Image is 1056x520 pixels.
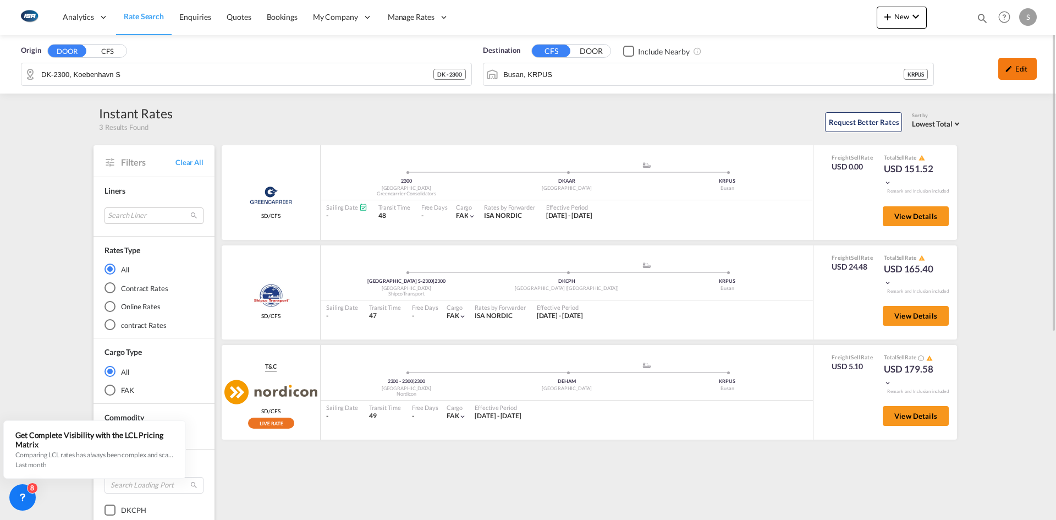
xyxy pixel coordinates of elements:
[894,311,937,320] span: View Details
[105,245,140,256] div: Rates Type
[832,353,873,361] div: Freight Rate
[884,262,939,289] div: USD 165.40
[484,211,535,221] div: ISA NORDIC
[326,285,487,292] div: [GEOGRAPHIC_DATA]
[572,45,610,58] button: DOOR
[267,12,298,21] span: Bookings
[121,156,175,168] span: Filters
[414,378,425,384] span: 2300
[447,311,459,320] span: FAK
[105,385,204,396] md-radio-button: FAK
[484,211,521,220] span: ISA NORDIC
[884,379,892,387] md-icon: icon-chevron-down
[456,203,476,211] div: Cargo
[412,403,438,412] div: Free Days
[105,264,204,275] md-radio-button: All
[483,45,520,56] span: Destination
[475,403,521,412] div: Effective Period
[99,105,173,122] div: Instant Rates
[326,385,487,392] div: [GEOGRAPHIC_DATA]
[894,412,937,420] span: View Details
[919,255,925,261] md-icon: icon-alert
[647,178,807,185] div: KRPUS
[41,66,433,83] input: Search by Door
[909,10,922,23] md-icon: icon-chevron-down
[926,355,933,362] md-icon: icon-alert
[546,211,593,221] div: 01 Sep 2025 - 30 Sep 2025
[640,262,653,268] md-icon: assets/icons/custom/ship-fill.svg
[883,206,949,226] button: View Details
[640,363,653,368] md-icon: assets/icons/custom/ship-fill.svg
[261,407,280,415] span: SD/CFS
[326,211,367,221] div: -
[638,46,690,57] div: Include Nearby
[912,112,963,119] div: Sort by
[412,311,414,321] div: -
[483,63,933,85] md-input-container: Busan, KRPUS
[1019,8,1037,26] div: S
[21,45,41,56] span: Origin
[326,412,358,421] div: -
[647,378,807,385] div: KRPUS
[421,203,448,211] div: Free Days
[367,278,435,284] span: [GEOGRAPHIC_DATA] S-2300
[179,12,211,21] span: Enquiries
[851,354,860,360] span: Sell
[640,162,653,168] md-icon: assets/icons/custom/ship-fill.svg
[647,278,807,285] div: KRPUS
[475,303,525,311] div: Rates by Forwarder
[326,190,487,198] div: Greencarrier Consolidators
[916,354,924,362] button: Spot Rates are dynamic & can fluctuate with time
[261,312,280,320] span: SD/CFS
[884,363,939,389] div: USD 179.58
[532,45,570,57] button: CFS
[647,385,807,392] div: Busan
[412,412,414,421] div: -
[369,311,401,321] div: 47
[877,7,927,29] button: icon-plus 400-fgNewicon-chevron-down
[546,203,593,211] div: Effective Period
[475,311,512,320] span: ISA NORDIC
[925,354,933,362] button: icon-alert
[326,311,358,321] div: -
[883,406,949,426] button: View Details
[883,306,949,326] button: View Details
[401,178,412,184] span: 2300
[995,8,1014,26] span: Help
[894,212,937,221] span: View Details
[313,12,358,23] span: My Company
[261,212,280,220] span: SD/CFS
[224,380,317,404] img: Nordicon
[976,12,988,29] div: icon-magnify
[369,303,401,311] div: Transit Time
[175,157,204,167] span: Clear All
[459,413,466,420] md-icon: icon-chevron-down
[190,481,198,489] md-icon: icon-magnify
[437,70,462,78] span: DK - 2300
[912,119,953,128] span: Lowest Total
[897,254,905,261] span: Sell
[832,154,873,161] div: Freight Rate
[546,211,593,220] span: [DATE] - [DATE]
[121,505,146,515] div: DKCPH
[447,412,459,420] span: FAK
[647,285,807,292] div: Busan
[246,182,295,209] img: Greencarrier Consolidators
[63,12,94,23] span: Analytics
[326,303,358,311] div: Sailing Date
[99,122,148,132] span: 3 Results Found
[904,69,928,80] div: KRPUS
[851,154,860,161] span: Sell
[881,12,922,21] span: New
[105,477,204,494] input: Search Loading Port
[881,10,894,23] md-icon: icon-plus 400-fg
[88,45,127,58] button: CFS
[248,418,294,429] div: Rollable available
[21,63,471,85] md-input-container: DK-2300, Koebenhavn S
[421,211,424,221] div: -
[468,212,476,220] md-icon: icon-chevron-down
[105,320,204,331] md-radio-button: contract Rates
[326,403,358,412] div: Sailing Date
[326,291,487,298] div: Shipco Transport
[359,203,367,211] md-icon: Schedules Available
